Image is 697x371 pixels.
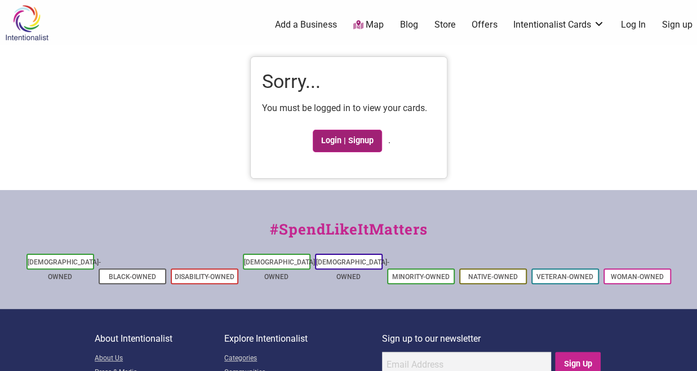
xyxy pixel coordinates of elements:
[175,273,234,281] a: Disability-Owned
[400,19,418,31] a: Blog
[262,68,436,95] h1: Sorry...
[109,273,156,281] a: Black-Owned
[316,258,389,281] a: [DEMOGRAPHIC_DATA]-Owned
[262,124,436,158] p: .
[611,273,664,281] a: Woman-Owned
[353,19,384,32] a: Map
[662,19,692,31] a: Sign up
[224,332,382,346] p: Explore Intentionalist
[392,273,450,281] a: Minority-Owned
[382,332,602,346] p: Sign up to our newsletter
[244,258,317,281] a: [DEMOGRAPHIC_DATA]-Owned
[95,332,224,346] p: About Intentionalist
[224,352,382,366] a: Categories
[621,19,646,31] a: Log In
[275,19,337,31] a: Add a Business
[28,258,101,281] a: [DEMOGRAPHIC_DATA]-Owned
[262,101,436,116] p: You must be logged in to view your cards.
[472,19,497,31] a: Offers
[536,273,593,281] a: Veteran-Owned
[313,130,383,152] a: Login | Signup
[95,352,224,366] a: About Us
[468,273,518,281] a: Native-Owned
[434,19,455,31] a: Store
[513,19,605,31] a: Intentionalist Cards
